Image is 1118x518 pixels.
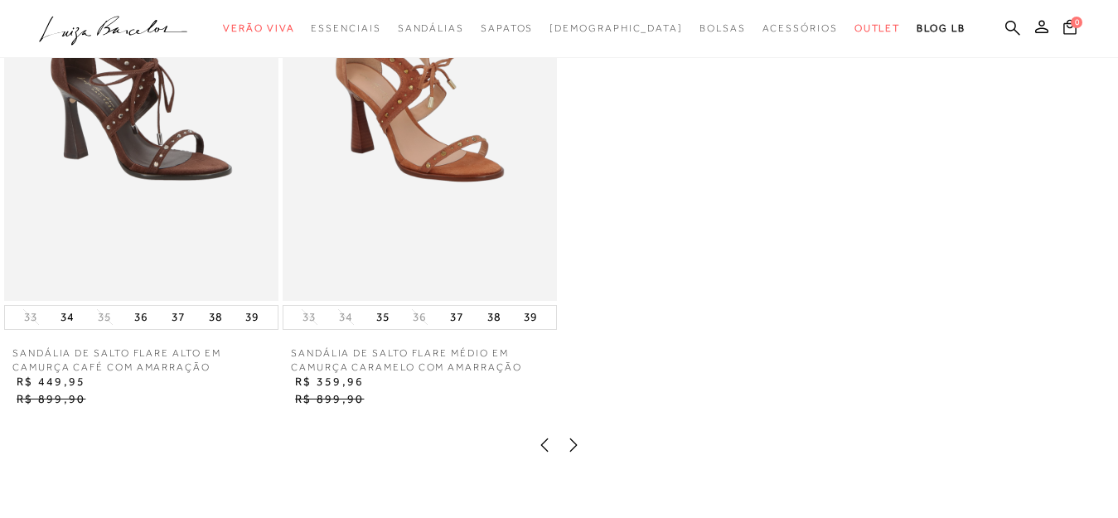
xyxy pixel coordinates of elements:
[167,306,190,329] button: 37
[408,309,431,325] button: 36
[17,375,85,388] span: R$ 449,95
[699,22,746,34] span: Bolsas
[1058,18,1082,41] button: 0
[854,22,901,34] span: Outlet
[129,306,152,329] button: 36
[223,22,294,34] span: Verão Viva
[4,346,278,375] a: SANDÁLIA DE SALTO FLARE ALTO EM CAMURÇA CAFÉ COM AMARRAÇÃO
[295,392,364,405] span: R$ 899,90
[283,346,557,375] a: SANDÁLIA DE SALTO FLARE MÉDIO EM CAMURÇA CARAMELO COM AMARRAÇÃO
[19,309,42,325] button: 33
[482,306,506,329] button: 38
[311,22,380,34] span: Essenciais
[762,22,838,34] span: Acessórios
[93,309,116,325] button: 35
[371,306,394,329] button: 35
[334,309,357,325] button: 34
[854,13,901,44] a: noSubCategoriesText
[311,13,380,44] a: noSubCategoriesText
[56,306,79,329] button: 34
[699,13,746,44] a: noSubCategoriesText
[917,22,965,34] span: BLOG LB
[295,375,364,388] span: R$ 359,96
[204,306,227,329] button: 38
[481,22,533,34] span: Sapatos
[445,306,468,329] button: 37
[549,22,683,34] span: [DEMOGRAPHIC_DATA]
[1071,17,1082,28] span: 0
[223,13,294,44] a: noSubCategoriesText
[398,13,464,44] a: noSubCategoriesText
[298,309,321,325] button: 33
[549,13,683,44] a: noSubCategoriesText
[17,392,85,405] span: R$ 899,90
[917,13,965,44] a: BLOG LB
[519,306,542,329] button: 39
[481,13,533,44] a: noSubCategoriesText
[762,13,838,44] a: noSubCategoriesText
[398,22,464,34] span: Sandálias
[240,306,264,329] button: 39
